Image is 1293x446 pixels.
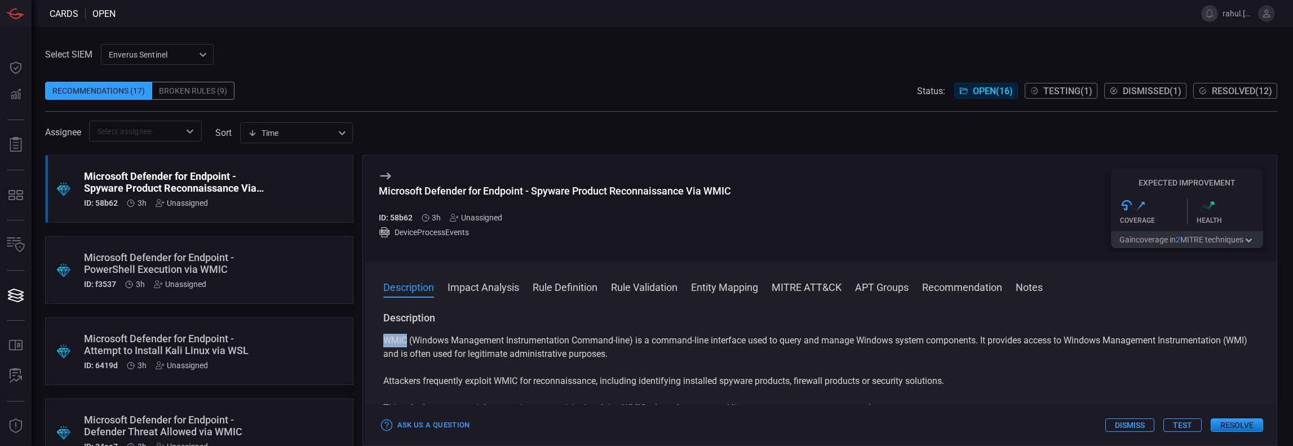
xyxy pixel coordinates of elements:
span: Resolved ( 12 ) [1212,86,1272,96]
button: Dismiss [1105,418,1154,432]
span: Assignee [45,127,81,138]
div: Unassigned [156,361,208,370]
span: Open ( 16 ) [973,86,1013,96]
div: Recommendations (17) [45,82,152,100]
h5: ID: f3537 [84,280,116,289]
button: Resolve [1211,418,1263,432]
span: Sep 30, 2025 1:52 PM [136,280,145,289]
button: Entity Mapping [691,280,758,293]
h5: ID: 6419d [84,361,118,370]
p: WMIC (Windows Management Instrumentation Command-line) is a command-line interface used to query ... [383,334,1259,361]
button: APT Groups [855,280,909,293]
div: Unassigned [450,213,502,222]
input: Select assignee [92,124,180,138]
div: Microsoft Defender for Endpoint - Defender Threat Allowed via WMIC [84,414,272,438]
div: Broken Rules (9) [152,82,234,100]
div: Unassigned [154,280,206,289]
p: Attackers frequently exploit WMIC for reconnaissance, including identifying installed spyware pro... [383,374,1259,388]
button: Test [1163,418,1202,432]
button: Gaincoverage in2MITRE techniques [1111,231,1263,248]
button: Rule Definition [533,280,597,293]
div: Microsoft Defender for Endpoint - Spyware Product Reconnaissance Via WMIC [84,170,272,194]
button: Open(16) [954,83,1018,99]
h5: ID: 58b62 [379,213,413,222]
p: This rule detects potential reconnaissance activity involving WMIC where the command-line argumen... [383,401,1259,415]
span: Testing ( 1 ) [1043,86,1092,96]
span: Dismissed ( 1 ) [1123,86,1181,96]
div: Microsoft Defender for Endpoint - Spyware Product Reconnaissance Via WMIC [379,185,731,197]
div: Microsoft Defender for Endpoint - Attempt to Install Kali Linux via WSL [84,333,272,356]
span: rahul.[PERSON_NAME] [1223,9,1254,18]
button: Dashboard [2,54,29,81]
button: Cards [2,282,29,309]
button: Resolved(12) [1193,83,1277,99]
div: Health [1197,217,1264,224]
button: Notes [1016,280,1043,293]
div: DeviceProcessEvents [379,227,731,238]
button: Rule Validation [611,280,678,293]
button: Threat Intelligence [2,413,29,440]
span: open [92,8,116,19]
span: 2 [1176,235,1180,244]
button: Reports [2,131,29,158]
button: Detections [2,81,29,108]
span: Sep 30, 2025 1:52 PM [138,198,147,207]
div: Microsoft Defender for Endpoint - PowerShell Execution via WMIC [84,251,272,275]
label: sort [215,127,232,138]
div: Coverage [1120,217,1187,224]
button: Description [383,280,434,293]
span: Sep 30, 2025 1:52 PM [138,361,147,370]
button: Open [182,123,198,139]
button: MITRE - Detection Posture [2,182,29,209]
button: Rule Catalog [2,332,29,359]
span: Sep 30, 2025 1:52 PM [432,213,441,222]
h3: Description [383,311,1259,325]
div: Unassigned [156,198,208,207]
div: Time [248,127,335,139]
h5: ID: 58b62 [84,198,118,207]
button: MITRE ATT&CK [772,280,842,293]
label: Select SIEM [45,49,92,60]
p: Enverus Sentinel [109,49,196,60]
button: Inventory [2,232,29,259]
button: ALERT ANALYSIS [2,363,29,390]
button: Testing(1) [1025,83,1097,99]
h5: Expected Improvement [1111,178,1263,187]
button: Impact Analysis [448,280,519,293]
button: Recommendation [922,280,1002,293]
button: Dismissed(1) [1104,83,1186,99]
span: Status: [917,86,945,96]
button: Ask Us a Question [379,417,473,434]
span: Cards [50,8,78,19]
